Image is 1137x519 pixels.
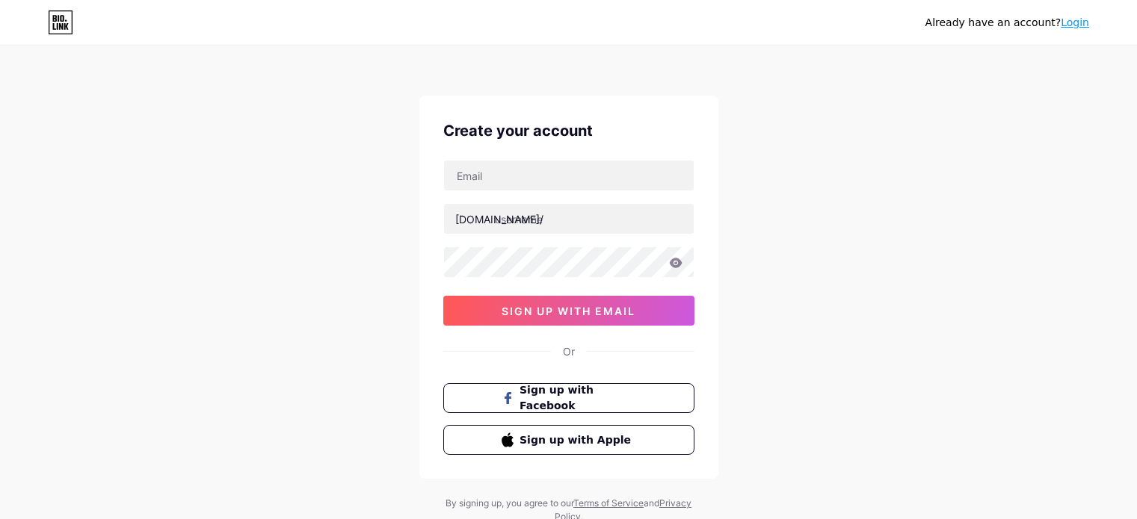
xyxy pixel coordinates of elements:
span: Sign up with Apple [520,432,635,448]
a: Terms of Service [573,497,644,509]
div: Or [563,344,575,359]
button: sign up with email [443,296,694,326]
input: Email [444,161,694,190]
button: Sign up with Facebook [443,383,694,413]
button: Sign up with Apple [443,425,694,455]
span: sign up with email [502,305,635,317]
div: Create your account [443,119,694,142]
input: username [444,204,694,234]
div: [DOMAIN_NAME]/ [455,211,543,227]
div: Already have an account? [925,15,1089,31]
a: Login [1061,16,1089,28]
span: Sign up with Facebook [520,382,635,414]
